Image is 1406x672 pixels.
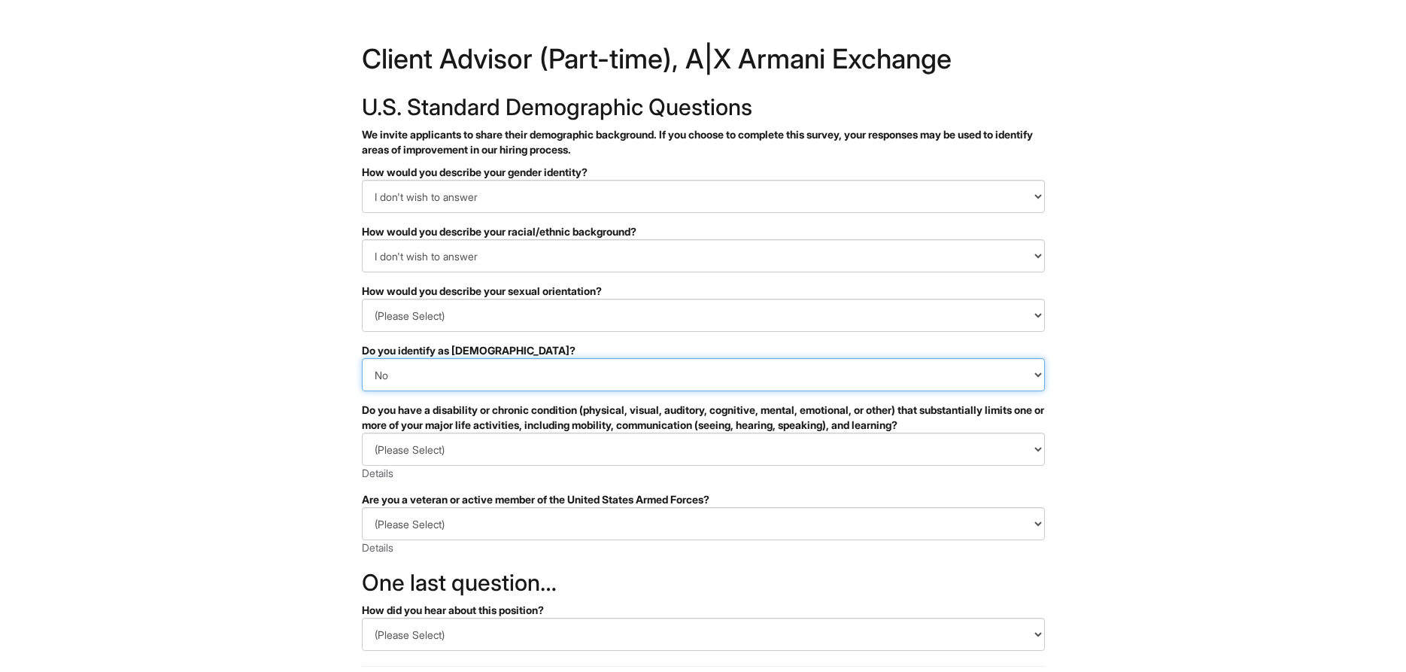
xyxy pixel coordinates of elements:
[362,603,1045,618] div: How did you hear about this position?
[362,127,1045,157] p: We invite applicants to share their demographic background. If you choose to complete this survey...
[362,224,1045,239] div: How would you describe your racial/ethnic background?
[362,358,1045,391] select: Do you identify as transgender?
[362,507,1045,540] select: Are you a veteran or active member of the United States Armed Forces?
[362,45,1045,80] h1: Client Advisor (Part-time), A|X Armani Exchange
[362,541,393,554] a: Details
[362,95,1045,120] h2: U.S. Standard Demographic Questions
[362,492,1045,507] div: Are you a veteran or active member of the United States Armed Forces?
[362,403,1045,433] div: Do you have a disability or chronic condition (physical, visual, auditory, cognitive, mental, emo...
[362,467,393,479] a: Details
[362,165,1045,180] div: How would you describe your gender identity?
[362,239,1045,272] select: How would you describe your racial/ethnic background?
[362,570,1045,595] h2: One last question…
[362,343,1045,358] div: Do you identify as [DEMOGRAPHIC_DATA]?
[362,180,1045,213] select: How would you describe your gender identity?
[362,284,1045,299] div: How would you describe your sexual orientation?
[362,299,1045,332] select: How would you describe your sexual orientation?
[362,433,1045,466] select: Do you have a disability or chronic condition (physical, visual, auditory, cognitive, mental, emo...
[362,618,1045,651] select: How did you hear about this position?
